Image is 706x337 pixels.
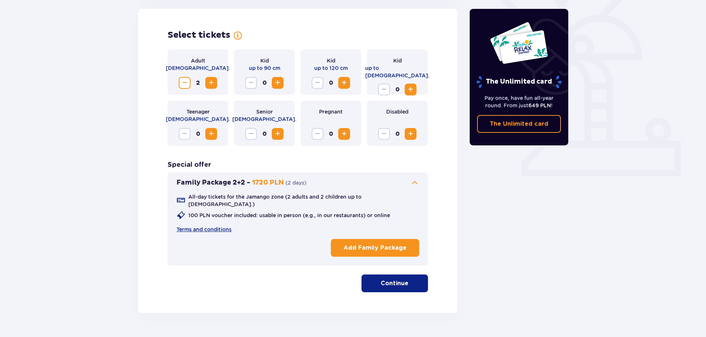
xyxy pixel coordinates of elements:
[327,57,335,64] p: Kid
[166,64,230,72] p: [DEMOGRAPHIC_DATA].
[338,77,350,89] button: Increase
[378,128,390,140] button: Decrease
[192,128,204,140] span: 0
[325,128,337,140] span: 0
[272,77,284,89] button: Increase
[192,77,204,89] span: 2
[386,108,408,115] p: Disabled
[405,128,417,140] button: Increase
[490,120,548,128] p: The Unlimited card
[179,77,191,89] button: Decrease
[176,178,250,187] p: Family Package 2+2 -
[361,274,428,292] button: Continue
[314,64,348,72] p: up to 120 cm
[365,64,429,79] p: up to [DEMOGRAPHIC_DATA].
[343,244,407,252] p: Add Family Package
[331,239,419,257] button: Add Family Package
[405,84,417,95] button: Increase
[285,179,306,186] p: ( 2 days )
[188,193,419,208] p: All-day tickets for the Jamango zone (2 adults and 2 children up to [DEMOGRAPHIC_DATA].)
[191,57,205,64] p: Adult
[319,108,343,115] p: Pregnant
[312,77,323,89] button: Decrease
[312,128,323,140] button: Decrease
[188,212,390,219] p: 100 PLN voucher included: usable in person (e.g., in our restaurants) or online
[205,128,217,140] button: Increase
[391,128,403,140] span: 0
[256,108,273,115] p: Senior
[176,226,232,233] a: Terms and conditions
[338,128,350,140] button: Increase
[245,128,257,140] button: Decrease
[391,84,403,95] span: 0
[378,84,390,95] button: Decrease
[176,178,419,187] button: Family Package 2+2 -1720 PLN(2 days)
[272,128,284,140] button: Increase
[179,128,191,140] button: Decrease
[393,57,402,64] p: Kid
[477,115,561,133] a: The Unlimited card
[249,64,280,72] p: up to 90 cm
[325,77,337,89] span: 0
[252,178,284,187] p: 1720 PLN
[258,128,270,140] span: 0
[528,102,551,108] span: 649 PLN
[168,161,211,169] p: Special offer
[205,77,217,89] button: Increase
[258,77,270,89] span: 0
[260,57,269,64] p: Kid
[168,30,230,41] p: Select tickets
[381,279,408,287] p: Continue
[186,108,210,115] p: Teenager
[477,94,561,109] p: Pay once, have fun all-year round. From just !
[476,75,562,88] p: The Unlimited card
[245,77,257,89] button: Decrease
[166,115,230,123] p: [DEMOGRAPHIC_DATA].
[232,115,297,123] p: [DEMOGRAPHIC_DATA].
